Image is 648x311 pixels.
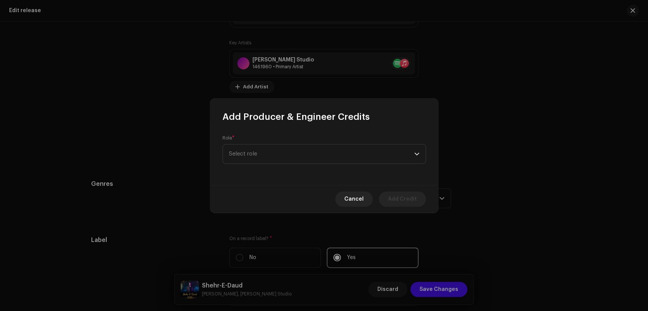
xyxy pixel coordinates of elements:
span: Select role [229,145,414,163]
span: Add Producer & Engineer Credits [222,111,370,123]
label: Role [222,135,235,141]
span: Add Credit [388,192,417,207]
span: Cancel [344,192,364,207]
button: Add Credit [379,192,426,207]
div: dropdown trigger [414,145,419,163]
button: Cancel [335,192,373,207]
